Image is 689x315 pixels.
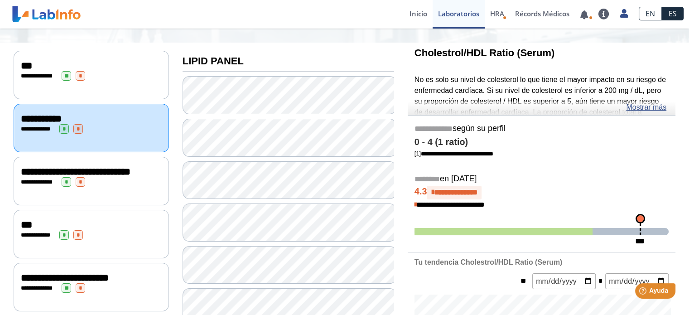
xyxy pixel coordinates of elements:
iframe: Help widget launcher [608,280,679,305]
h5: según su perfil [414,124,669,134]
input: mm/dd/yyyy [605,273,669,289]
b: Cholestrol/HDL Ratio (Serum) [414,47,554,58]
h5: en [DATE] [414,174,669,184]
input: mm/dd/yyyy [532,273,596,289]
a: [1] [414,150,493,157]
b: LIPID PANEL [183,55,244,67]
p: No es solo su nivel de colesterol lo que tiene el mayor impacto en su riesgo de enfermedad cardía... [414,74,669,150]
span: HRA [490,9,504,18]
a: ES [662,7,684,20]
b: Tu tendencia Cholestrol/HDL Ratio (Serum) [414,258,562,266]
a: Mostrar más [626,102,666,113]
h4: 4.3 [414,186,669,199]
h4: 0 - 4 (1 ratio) [414,137,669,148]
a: EN [639,7,662,20]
